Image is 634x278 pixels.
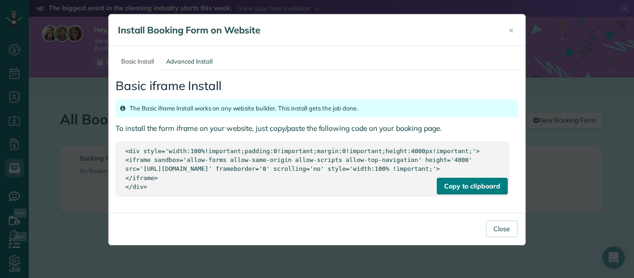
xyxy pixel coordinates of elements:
[118,24,494,37] h4: Install Booking Form on Website
[116,99,518,117] div: The Basic iframe Install works on any website builder. This install gets the job done.
[116,79,518,93] h3: Basic iframe Install
[125,147,499,191] div: <div style='width:100%!important;padding:0!important;margin:0!important;height:4000px!important;'...
[161,53,218,70] a: Advanced Install
[116,124,518,132] h4: To install the form iframe on your website, just copy/paste the following code on your booking page.
[486,220,518,237] button: Close
[509,25,514,35] span: ×
[437,178,507,194] div: Copy to clipboard
[116,53,160,70] a: Basic Install
[502,19,521,41] button: Close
